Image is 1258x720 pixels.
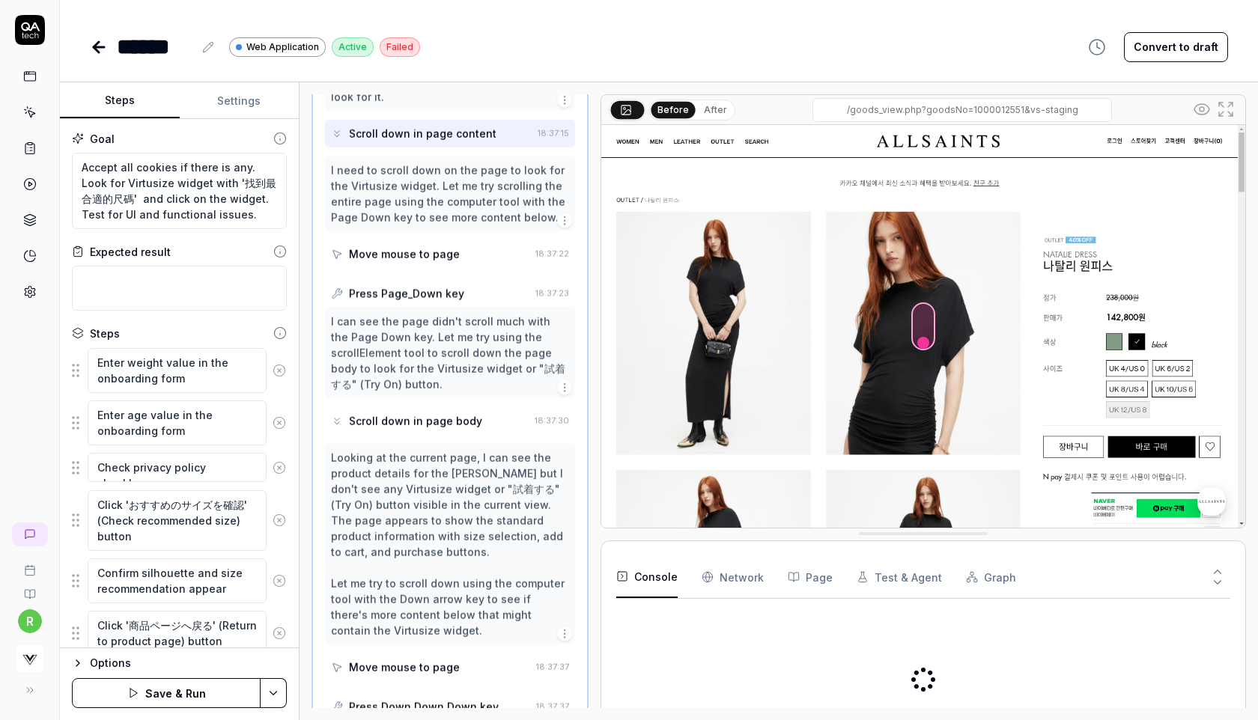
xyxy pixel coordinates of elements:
button: Press Page_Down key18:37:23 [325,279,575,307]
time: 18:37:23 [535,288,569,299]
button: Network [702,556,764,598]
div: Press Page_Down key [349,285,464,301]
div: Expected result [90,244,171,260]
img: Virtusize Logo [16,645,43,672]
time: 18:37:30 [535,415,569,426]
a: Web Application [229,37,326,57]
button: Options [72,654,287,672]
button: Remove step [267,618,292,648]
button: Scroll down in page content18:37:15 [325,120,575,147]
div: Looking at the current page, I can see the product details for the [PERSON_NAME] but I don't see ... [331,450,569,638]
div: Suggestions [72,347,287,394]
button: Remove step [267,505,292,535]
button: Graph [966,556,1016,598]
div: Suggestions [72,558,287,604]
time: 18:37:37 [536,701,569,712]
div: Failed [380,37,420,57]
time: 18:37:22 [535,248,569,259]
button: Open in full screen [1214,97,1238,121]
button: Page [788,556,833,598]
button: Save & Run [72,678,261,708]
div: Goal [90,131,115,147]
time: 18:37:37 [536,662,569,672]
button: Test & Agent [857,556,942,598]
time: 18:37:15 [538,128,569,138]
button: Remove step [267,356,292,385]
button: Press Down Down Down key18:37:37 [325,692,575,720]
a: New conversation [12,522,48,546]
div: Suggestions [72,452,287,483]
button: Show all interative elements [1190,97,1214,121]
div: Press Down Down Down key [349,698,499,714]
button: After [698,102,733,118]
div: Move mouse to page [349,659,460,675]
button: Remove step [267,453,292,483]
div: Options [90,654,287,672]
div: I need to scroll down on the page to look for the Virtusize widget. Let me try scrolling the enti... [331,162,569,225]
div: Suggestions [72,610,287,656]
button: Remove step [267,408,292,438]
button: View version history [1079,32,1115,62]
div: Steps [90,326,120,341]
div: Suggestions [72,489,287,552]
div: Move mouse to page [349,246,460,262]
button: Move mouse to page18:37:22 [325,240,575,268]
div: Suggestions [72,400,287,446]
a: Book a call with us [6,552,53,576]
button: Console [616,556,678,598]
button: Convert to draft [1124,32,1228,62]
button: Steps [60,83,180,119]
div: Active [332,37,374,57]
button: Scroll down in page body18:37:30 [325,407,575,435]
span: Web Application [246,40,319,54]
a: Documentation [6,576,53,600]
button: Settings [180,83,300,119]
div: I can see the page didn't scroll much with the Page Down key. Let me try using the scrollElement ... [331,314,569,392]
button: Remove step [267,566,292,596]
button: Move mouse to page18:37:37 [325,653,575,681]
div: Scroll down in page body [349,413,482,429]
button: Before [651,101,695,118]
div: Scroll down in page content [349,126,496,141]
button: r [18,609,42,633]
img: Screenshot [601,125,1245,528]
button: Virtusize Logo [6,633,53,675]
